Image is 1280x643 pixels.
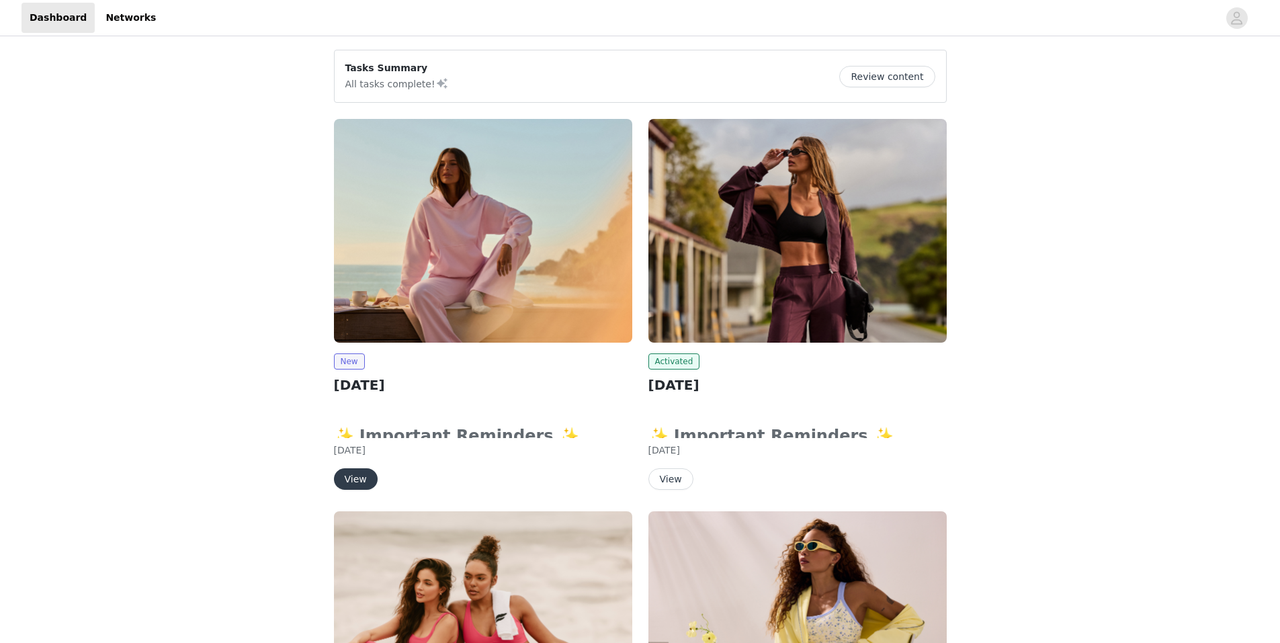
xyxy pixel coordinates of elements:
[334,474,378,484] a: View
[97,3,164,33] a: Networks
[648,427,902,445] strong: ✨ Important Reminders ✨
[334,353,365,370] span: New
[334,427,588,445] strong: ✨ Important Reminders ✨
[334,375,632,395] h2: [DATE]
[345,75,449,91] p: All tasks complete!
[345,61,449,75] p: Tasks Summary
[334,445,366,456] span: [DATE]
[334,119,632,343] img: Fabletics
[648,474,693,484] a: View
[648,375,947,395] h2: [DATE]
[648,119,947,343] img: Fabletics
[1230,7,1243,29] div: avatar
[648,353,700,370] span: Activated
[648,468,693,490] button: View
[22,3,95,33] a: Dashboard
[839,66,935,87] button: Review content
[648,445,680,456] span: [DATE]
[334,468,378,490] button: View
